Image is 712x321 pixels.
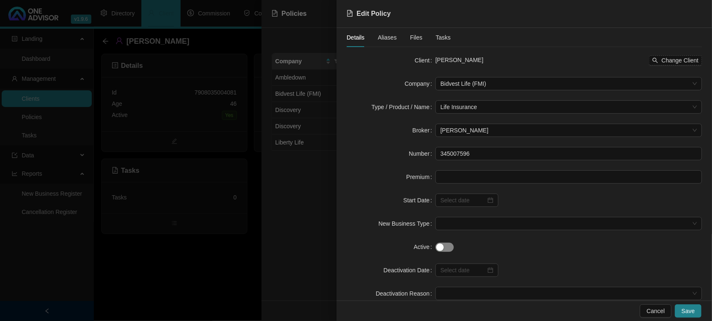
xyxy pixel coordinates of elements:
label: Deactivation Date [384,264,435,277]
button: Change Client [649,55,702,65]
button: Cancel [640,304,672,318]
span: Marc Bormann [440,124,697,137]
label: Active [414,240,435,254]
span: Edit Policy [357,10,391,17]
label: Deactivation Reason [376,287,435,300]
span: Aliases [378,35,397,40]
label: Client [415,54,435,67]
span: Change Client [662,56,699,65]
button: Save [675,304,702,318]
span: Life Insurance [440,101,697,113]
span: Tasks [436,35,451,40]
span: search [652,57,658,63]
label: Company [405,77,435,90]
label: Broker [413,124,435,137]
span: Details [347,35,365,40]
span: [PERSON_NAME] [435,57,483,63]
label: Start Date [403,194,435,207]
span: Files [410,35,423,40]
span: Save [682,306,695,316]
input: Select date [440,196,486,205]
label: Type / Product / Name [372,100,435,114]
label: New Business Type [378,217,435,230]
span: file-text [347,10,353,17]
span: Bidvest Life (FMI) [440,77,697,90]
label: Number [409,147,435,160]
input: Select date [440,266,486,275]
label: Premium [406,170,435,184]
span: Cancel [647,306,665,316]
